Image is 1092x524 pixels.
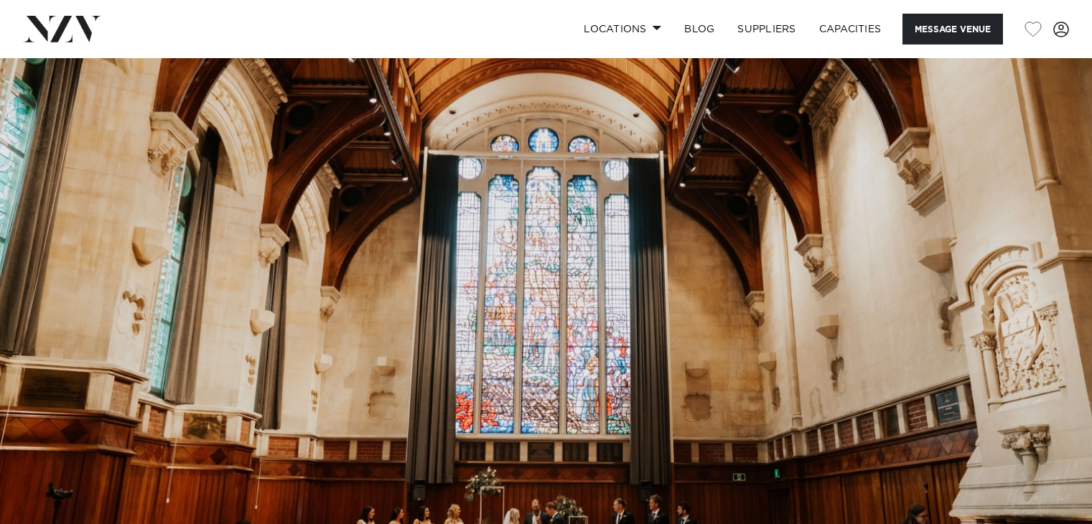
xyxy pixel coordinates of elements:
img: nzv-logo.png [23,16,101,42]
a: Locations [572,14,673,45]
button: Message Venue [902,14,1003,45]
a: Capacities [808,14,893,45]
a: BLOG [673,14,726,45]
a: SUPPLIERS [726,14,807,45]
